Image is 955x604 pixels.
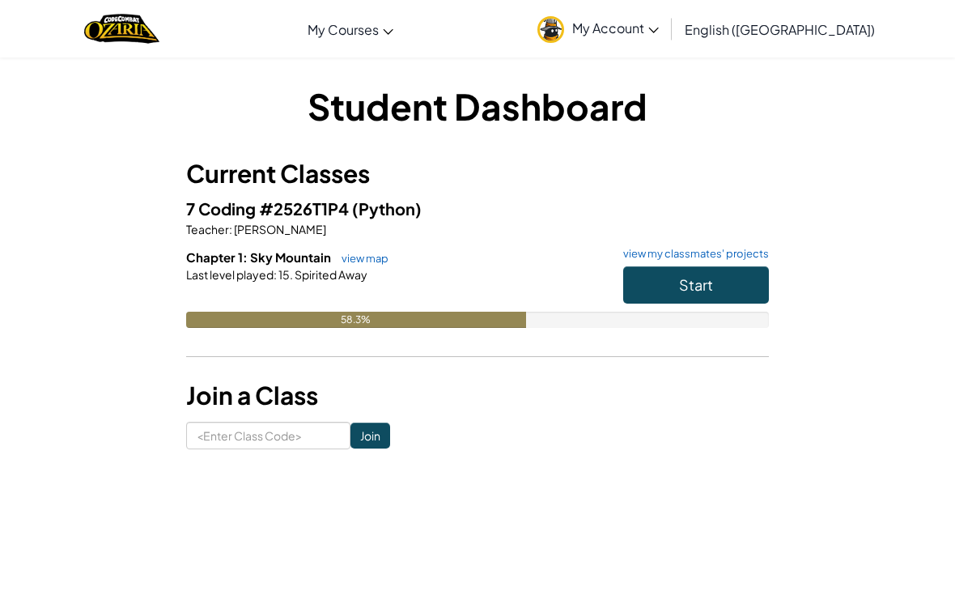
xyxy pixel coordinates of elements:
span: : [229,222,232,236]
h3: Join a Class [186,377,769,414]
a: My Courses [299,7,401,51]
span: Last level played [186,267,274,282]
span: (Python) [352,198,422,219]
div: 58.3% [186,312,526,328]
span: 7 Coding #2526T1P4 [186,198,352,219]
span: Chapter 1: Sky Mountain [186,249,333,265]
span: My Courses [308,21,379,38]
span: 15. [277,267,293,282]
h3: Current Classes [186,155,769,192]
a: view map [333,252,388,265]
a: Ozaria by CodeCombat logo [84,12,159,45]
img: avatar [537,16,564,43]
a: view my classmates' projects [615,249,769,259]
input: <Enter Class Code> [186,422,350,449]
span: Spirited Away [293,267,367,282]
span: Teacher [186,222,229,236]
input: Join [350,423,390,449]
button: Start [623,266,769,304]
span: English ([GEOGRAPHIC_DATA]) [685,21,875,38]
span: [PERSON_NAME] [232,222,326,236]
span: My Account [572,19,659,36]
img: Home [84,12,159,45]
h1: Student Dashboard [186,81,769,131]
a: English ([GEOGRAPHIC_DATA]) [677,7,883,51]
a: My Account [529,3,667,54]
span: Start [679,275,713,294]
span: : [274,267,277,282]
